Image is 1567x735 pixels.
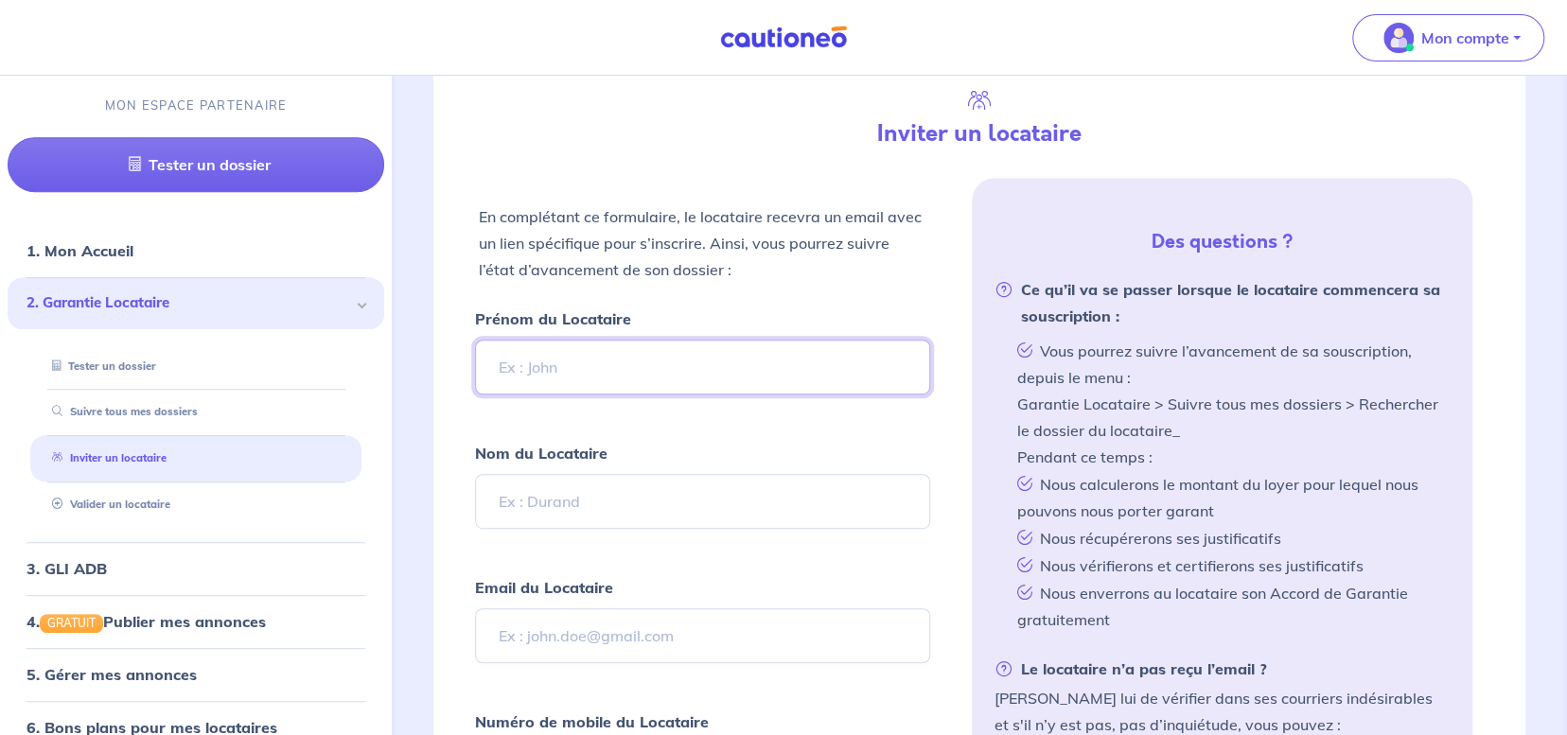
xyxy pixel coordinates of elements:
input: Ex : john.doe@gmail.com [475,608,930,663]
div: Suivre tous mes dossiers [30,396,361,428]
img: illu_account_valid_menu.svg [1383,23,1414,53]
a: Tester un dossier [8,137,384,192]
a: 3. GLI ADB [26,559,107,578]
li: Nous vérifierons et certifierons ses justificatifs [1010,551,1450,579]
h5: Des questions ? [979,231,1465,254]
div: Tester un dossier [30,350,361,381]
a: 5. Gérer mes annonces [26,665,197,684]
div: 4.GRATUITPublier mes annonces [8,603,384,640]
a: Suivre tous mes dossiers [44,405,198,418]
div: 1. Mon Accueil [8,232,384,270]
p: MON ESPACE PARTENAIRE [105,96,288,114]
a: 4.GRATUITPublier mes annonces [26,612,266,631]
li: Vous pourrez suivre l’avancement de sa souscription, depuis le menu : Garantie Locataire > Suivre... [1010,337,1450,470]
div: Inviter un locataire [30,443,361,474]
div: 5. Gérer mes annonces [8,656,384,693]
p: Mon compte [1421,26,1509,49]
li: Nous calculerons le montant du loyer pour lequel nous pouvons nous porter garant [1010,470,1450,524]
strong: Le locataire n’a pas reçu l’email ? [995,656,1267,682]
button: illu_account_valid_menu.svgMon compte [1352,14,1544,61]
a: Valider un locataire [44,498,170,511]
a: Inviter un locataire [44,451,167,464]
strong: Email du Locataire [475,578,613,597]
li: Nous enverrons au locataire son Accord de Garantie gratuitement [1010,579,1450,633]
div: 2. Garantie Locataire [8,277,384,329]
div: Valider un locataire [30,489,361,520]
li: Nous récupérerons ses justificatifs [1010,524,1450,551]
h4: Inviter un locataire [724,120,1236,148]
strong: Numéro de mobile du Locataire [475,712,709,731]
input: Ex : John [475,340,930,394]
strong: Nom du Locataire [475,444,607,463]
a: 1. Mon Accueil [26,241,133,260]
input: Ex : Durand [475,474,930,529]
strong: Prénom du Locataire [475,309,631,328]
span: 2. Garantie Locataire [26,292,351,314]
a: Tester un dossier [44,359,156,372]
strong: Ce qu’il va se passer lorsque le locataire commencera sa souscription : [995,276,1450,329]
p: En complétant ce formulaire, le locataire recevra un email avec un lien spécifique pour s’inscrir... [479,203,926,283]
img: Cautioneo [713,26,854,49]
div: 3. GLI ADB [8,550,384,587]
